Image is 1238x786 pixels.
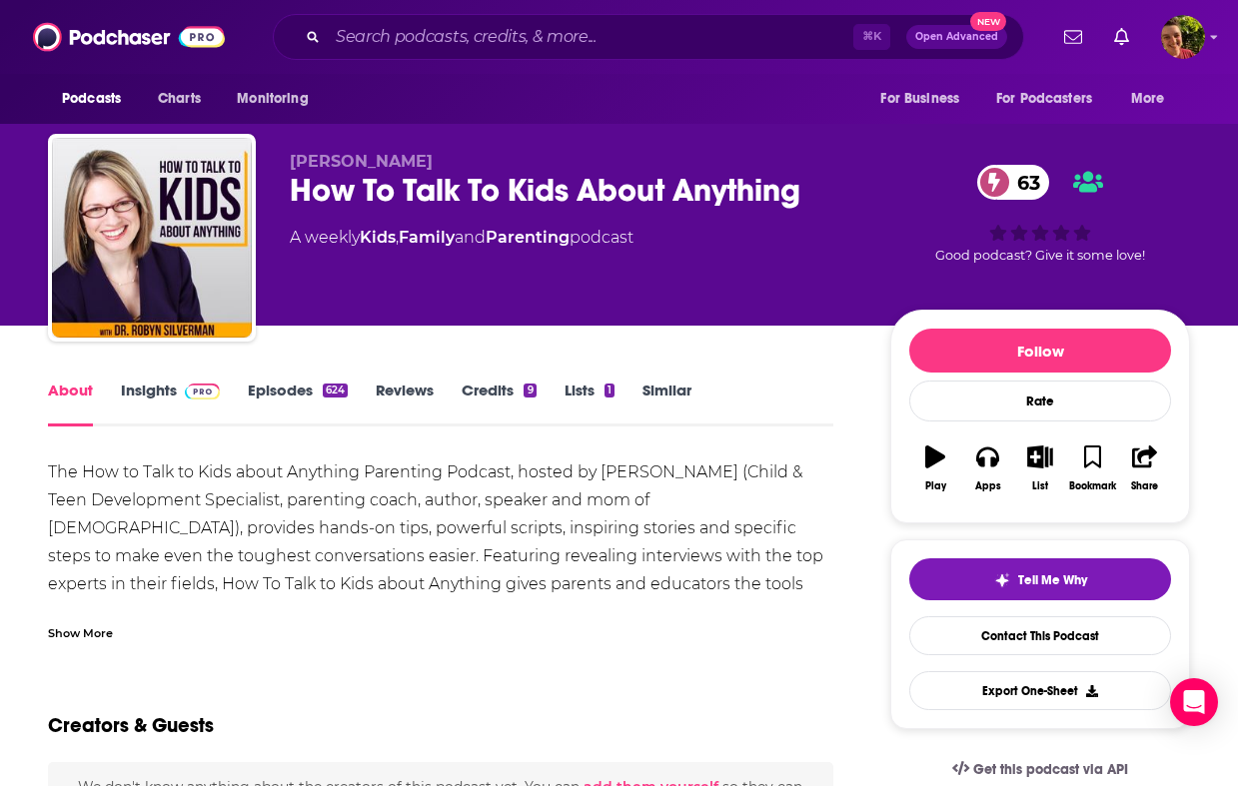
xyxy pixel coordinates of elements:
div: Bookmark [1069,480,1116,492]
a: About [48,381,93,426]
div: Search podcasts, credits, & more... [273,14,1024,60]
div: 63Good podcast? Give it some love! [890,152,1190,276]
button: tell me why sparkleTell Me Why [909,558,1171,600]
img: How To Talk To Kids About Anything [52,138,252,338]
span: and [455,228,486,247]
a: Reviews [376,381,434,426]
span: Good podcast? Give it some love! [935,248,1145,263]
div: The How to Talk to Kids about Anything Parenting Podcast, hosted by [PERSON_NAME] (Child & Teen D... [48,458,833,738]
a: Similar [642,381,691,426]
a: Kids [360,228,396,247]
span: More [1131,85,1165,113]
span: ⌘ K [853,24,890,50]
span: Podcasts [62,85,121,113]
h2: Creators & Guests [48,713,214,738]
button: Follow [909,329,1171,373]
span: Charts [158,85,201,113]
div: A weekly podcast [290,226,633,250]
a: InsightsPodchaser Pro [121,381,220,426]
div: Open Intercom Messenger [1170,678,1218,726]
span: Tell Me Why [1018,572,1087,588]
div: List [1032,480,1048,492]
a: Credits9 [462,381,536,426]
div: Rate [909,381,1171,421]
div: 1 [605,384,615,397]
span: New [970,12,1006,31]
span: [PERSON_NAME] [290,152,433,171]
a: Show notifications dropdown [1106,20,1137,54]
span: For Podcasters [996,85,1092,113]
img: User Profile [1161,15,1205,59]
span: Get this podcast via API [973,761,1128,778]
div: 624 [323,384,348,397]
button: open menu [48,80,147,118]
input: Search podcasts, credits, & more... [328,21,853,53]
button: Play [909,432,961,504]
a: 63 [977,165,1050,200]
button: List [1014,432,1066,504]
div: Share [1131,480,1158,492]
a: Contact This Podcast [909,616,1171,655]
div: 9 [524,384,536,397]
a: Show notifications dropdown [1056,20,1090,54]
span: Logged in as Marz [1161,15,1205,59]
button: open menu [223,80,334,118]
a: Family [399,228,455,247]
a: Episodes624 [248,381,348,426]
span: , [396,228,399,247]
img: tell me why sparkle [994,572,1010,588]
button: Export One-Sheet [909,671,1171,710]
span: 63 [997,165,1050,200]
button: Bookmark [1066,432,1118,504]
button: open menu [1117,80,1190,118]
button: Show profile menu [1161,15,1205,59]
a: Lists1 [565,381,615,426]
span: Open Advanced [915,32,998,42]
a: Parenting [486,228,570,247]
button: Apps [961,432,1013,504]
button: open menu [866,80,984,118]
div: Play [925,480,946,492]
div: Apps [975,480,1001,492]
img: Podchaser Pro [185,384,220,399]
button: Share [1119,432,1171,504]
span: Monitoring [237,85,308,113]
a: Charts [145,80,213,118]
span: For Business [880,85,959,113]
button: Open AdvancedNew [906,25,1007,49]
button: open menu [983,80,1121,118]
img: Podchaser - Follow, Share and Rate Podcasts [33,18,225,56]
